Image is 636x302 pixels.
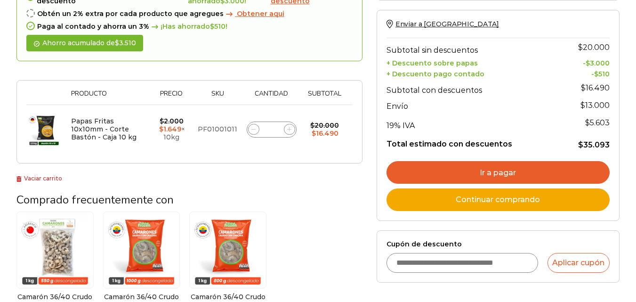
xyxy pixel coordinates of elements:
td: PF01001011 [193,105,242,154]
span: $ [580,101,585,110]
th: Subtotal sin descuentos [386,38,559,57]
span: $ [115,39,119,47]
a: Ir a pagar [386,161,610,184]
bdi: 13.000 [580,101,610,110]
th: Envío [386,97,559,114]
a: Obtener aqui [224,10,284,18]
td: × 10kg [150,105,193,154]
span: $ [585,118,590,127]
bdi: 20.000 [578,43,610,52]
th: Producto [66,90,150,105]
td: - [559,57,610,68]
bdi: 510 [210,22,225,31]
th: Sku [193,90,242,105]
span: $ [578,43,583,52]
bdi: 3.510 [115,39,136,47]
span: $ [210,22,214,31]
span: Comprado frecuentemente con [16,192,174,207]
button: Aplicar cupón [547,253,610,273]
span: $ [578,140,583,149]
bdi: 35.093 [578,140,610,149]
th: + Descuento sobre papas [386,57,559,68]
span: $ [159,125,163,133]
span: $ [160,117,164,125]
div: Paga al contado y ahorra un 3% [26,23,353,31]
span: $ [594,70,598,78]
label: Cupón de descuento [386,240,610,248]
td: - [559,67,610,78]
span: $ [312,129,316,138]
th: Cantidad [242,90,301,105]
span: Enviar a [GEOGRAPHIC_DATA] [395,20,499,28]
th: Total estimado con descuentos [386,132,559,150]
bdi: 16.490 [581,83,610,92]
bdi: 20.000 [310,121,339,130]
bdi: 510 [594,70,610,78]
span: $ [581,83,586,92]
bdi: 16.490 [312,129,338,138]
th: + Descuento pago contado [386,67,559,78]
span: $ [310,121,314,130]
span: ¡Has ahorrado ! [149,23,227,31]
bdi: 1.649 [159,125,181,133]
th: 19% IVA [386,114,559,132]
span: Obtener aqui [237,9,284,18]
span: $ [586,59,590,67]
bdi: 2.000 [160,117,184,125]
th: Subtotal [301,90,347,105]
a: Papas Fritas 10x10mm - Corte Bastón - Caja 10 kg [71,117,137,141]
a: Vaciar carrito [16,175,62,182]
th: Precio [150,90,193,105]
a: Continuar comprando [386,188,610,211]
bdi: 3.000 [586,59,610,67]
th: Subtotal con descuentos [386,78,559,97]
span: 5.603 [585,118,610,127]
div: Obtén un 2% extra por cada producto que agregues [26,10,353,18]
div: Ahorro acumulado de [26,35,143,51]
input: Product quantity [265,123,278,136]
a: Enviar a [GEOGRAPHIC_DATA] [386,20,499,28]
